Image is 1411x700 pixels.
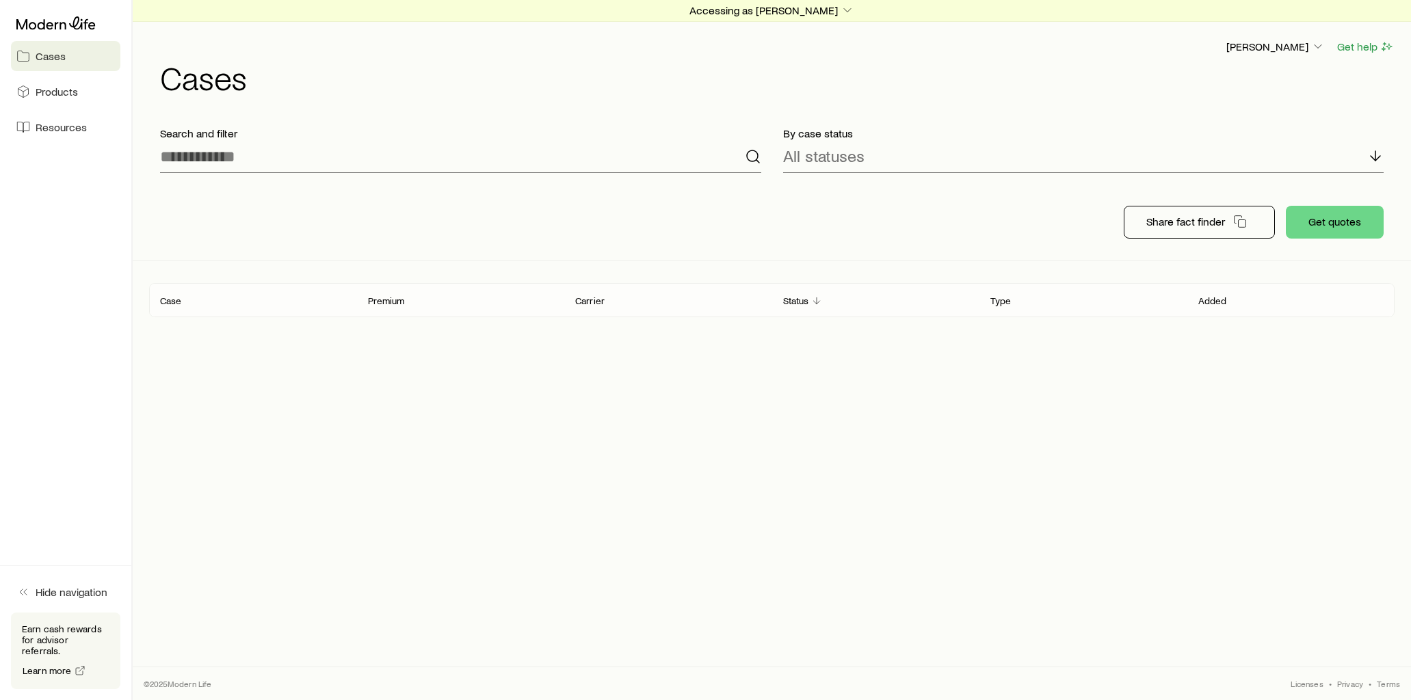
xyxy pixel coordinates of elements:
p: © 2025 Modern Life [144,678,212,689]
p: All statuses [783,146,865,165]
a: Resources [11,112,120,142]
span: • [1329,678,1332,689]
p: Earn cash rewards for advisor referrals. [22,623,109,656]
div: Client cases [149,283,1395,317]
a: Privacy [1337,678,1363,689]
span: Hide navigation [36,585,107,599]
span: Learn more [23,666,72,675]
p: Accessing as [PERSON_NAME] [689,3,854,17]
p: [PERSON_NAME] [1226,40,1325,53]
a: Terms [1377,678,1400,689]
p: Search and filter [160,126,761,140]
p: Share fact finder [1146,215,1225,228]
span: Resources [36,120,87,134]
button: Get help [1336,39,1395,55]
button: Get quotes [1286,206,1384,239]
a: Cases [11,41,120,71]
p: Type [990,295,1012,306]
span: • [1369,678,1371,689]
h1: Cases [160,61,1395,94]
p: Case [160,295,182,306]
button: Share fact finder [1124,206,1275,239]
a: Licenses [1291,678,1323,689]
span: Cases [36,49,66,63]
p: Carrier [575,295,605,306]
div: Earn cash rewards for advisor referrals.Learn more [11,612,120,689]
p: Added [1198,295,1227,306]
p: Premium [368,295,405,306]
a: Products [11,77,120,107]
span: Products [36,85,78,98]
button: [PERSON_NAME] [1226,39,1326,55]
button: Hide navigation [11,577,120,607]
p: By case status [783,126,1384,140]
p: Status [783,295,809,306]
